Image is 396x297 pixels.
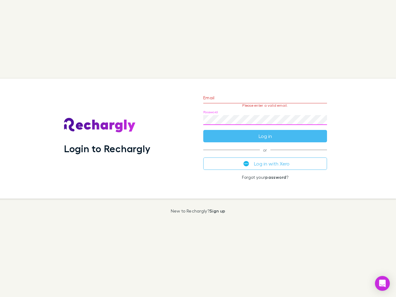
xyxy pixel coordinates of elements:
[203,175,327,180] p: Forgot your ?
[64,118,136,133] img: Rechargly's Logo
[203,157,327,170] button: Log in with Xero
[64,143,150,154] h1: Login to Rechargly
[265,174,286,180] a: password
[243,161,249,166] img: Xero's logo
[375,276,390,291] div: Open Intercom Messenger
[203,103,327,108] p: Please enter a valid email.
[203,130,327,142] button: Log in
[171,209,226,213] p: New to Rechargly?
[209,208,225,213] a: Sign up
[203,110,218,114] label: Password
